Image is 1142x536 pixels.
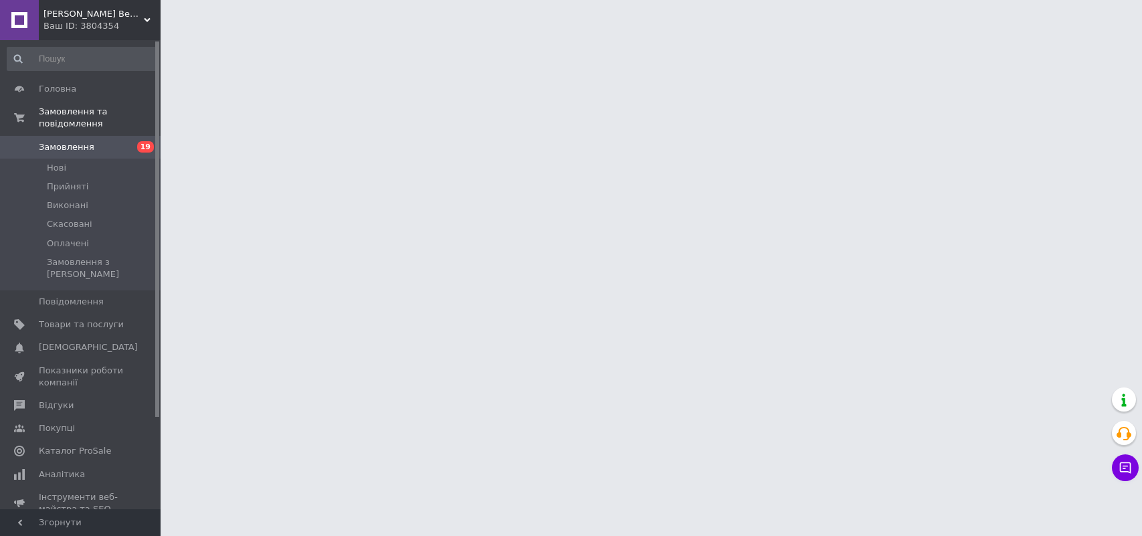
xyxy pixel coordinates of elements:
span: Відгуки [39,399,74,412]
input: Пошук [7,47,157,71]
span: Каталог ProSale [39,445,111,457]
span: Замовлення та повідомлення [39,106,161,130]
span: Інструменти веб-майстра та SEO [39,491,124,515]
span: 19 [137,141,154,153]
span: Повідомлення [39,296,104,308]
span: Замовлення [39,141,94,153]
span: Показники роботи компанії [39,365,124,389]
span: Скасовані [47,218,92,230]
span: [DEMOGRAPHIC_DATA] [39,341,138,353]
span: Виконані [47,199,88,211]
span: Покупці [39,422,75,434]
span: Оплачені [47,238,89,250]
span: Замовлення з [PERSON_NAME] [47,256,156,280]
span: Аналітика [39,468,85,480]
div: Ваш ID: 3804354 [43,20,161,32]
span: Товари та послуги [39,319,124,331]
span: Прийняті [47,181,88,193]
button: Чат з покупцем [1112,454,1139,481]
span: Lavanda Beauty - магазин якісної косметики [43,8,144,20]
span: Нові [47,162,66,174]
span: Головна [39,83,76,95]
